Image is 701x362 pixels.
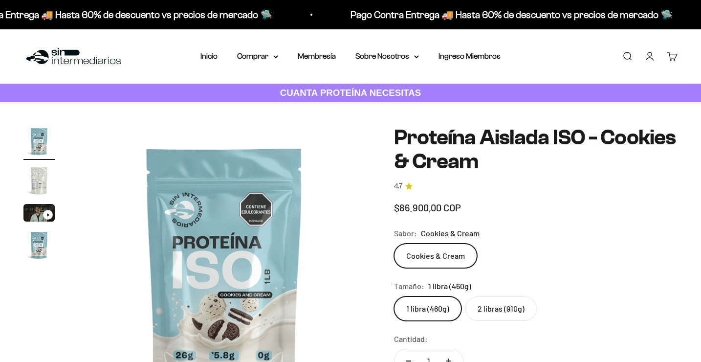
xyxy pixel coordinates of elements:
[394,181,678,192] a: 4.74.7 de 5.0 estrellas
[394,126,678,173] h1: Proteína Aislada ISO - Cookies & Cream
[298,52,336,60] a: Membresía
[280,88,421,98] strong: CUANTA PROTEÍNA NECESITAS
[237,50,278,63] summary: Comprar
[23,126,55,160] button: Ir al artículo 1
[438,52,501,60] a: Ingreso Miembros
[394,333,428,345] label: Cantidad:
[23,204,55,225] button: Ir al artículo 3
[394,200,461,215] sale-price: $86.900,00 COP
[23,229,55,261] img: Proteína Aislada ISO - Cookies & Cream
[200,52,218,60] a: Inicio
[428,280,471,293] span: 1 libra (460g)
[394,227,417,240] legend: Sabor:
[355,50,419,63] summary: Sobre Nosotros
[23,126,55,157] img: Proteína Aislada ISO - Cookies & Cream
[229,7,551,23] p: Pago Contra Entrega 🚚 Hasta 60% de descuento vs precios de mercado 🛸
[23,165,55,196] img: Proteína Aislada ISO - Cookies & Cream
[394,181,402,192] span: 4.7
[394,280,424,293] legend: Tamaño:
[23,229,55,264] button: Ir al artículo 4
[23,165,55,199] button: Ir al artículo 2
[421,227,480,240] span: Cookies & Cream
